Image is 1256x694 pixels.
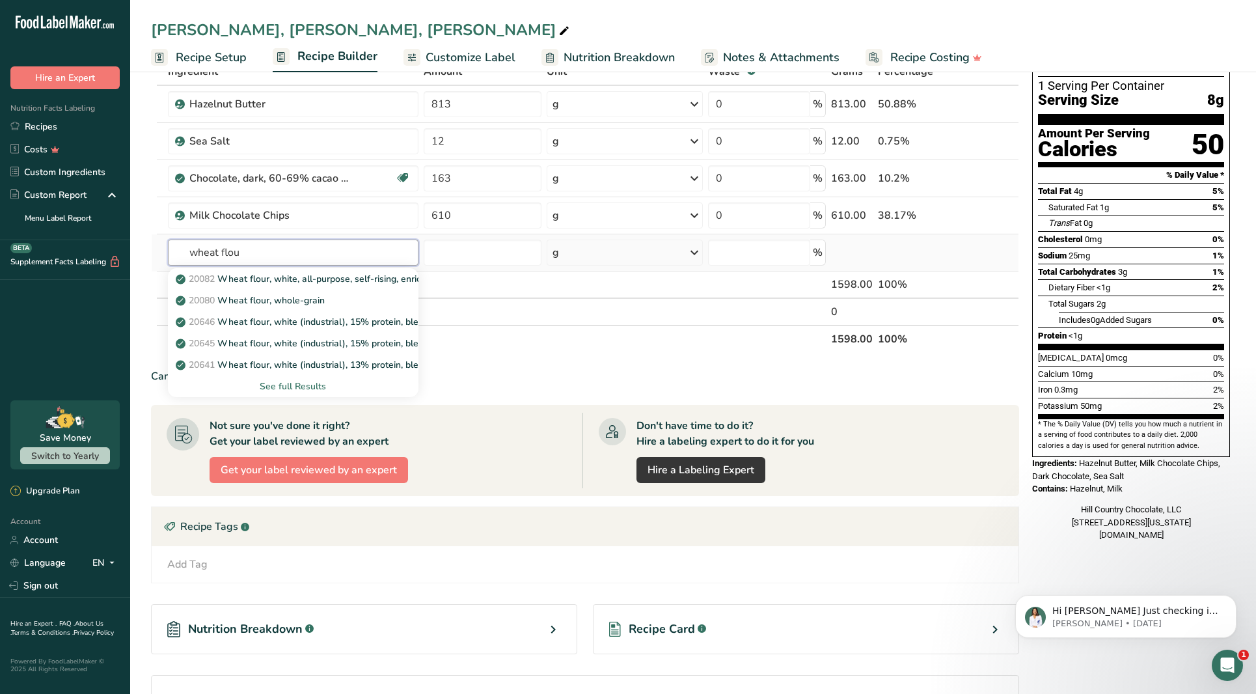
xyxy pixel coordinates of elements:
[1071,369,1093,379] span: 10mg
[1074,186,1083,196] span: 4g
[1038,353,1104,363] span: [MEDICAL_DATA]
[996,568,1256,659] iframe: Intercom notifications message
[168,311,418,333] a: 20646Wheat flour, white (industrial), 15% protein, bleached, unenriched
[553,245,559,260] div: g
[151,368,1019,384] div: Can't find your ingredient?
[1048,218,1082,228] span: Fat
[701,43,840,72] a: Notes & Attachments
[1118,267,1127,277] span: 3g
[1238,650,1249,660] span: 1
[1048,202,1098,212] span: Saturated Fat
[10,619,57,628] a: Hire an Expert .
[10,619,103,637] a: About Us .
[1059,315,1152,325] span: Includes Added Sugars
[178,380,408,393] div: See full Results
[1212,202,1224,212] span: 5%
[1038,186,1072,196] span: Total Fat
[1038,369,1069,379] span: Calcium
[165,325,828,352] th: Net Totals
[831,304,873,320] div: 0
[168,333,418,354] a: 20645Wheat flour, white (industrial), 15% protein, bleached, enriched
[189,294,215,307] span: 20080
[167,557,208,572] div: Add Tag
[210,418,389,449] div: Not sure you've done it right? Get your label reviewed by an expert
[878,277,957,292] div: 100%
[176,49,247,66] span: Recipe Setup
[178,294,325,307] p: Wheat flour, whole-grain
[151,43,247,72] a: Recipe Setup
[723,49,840,66] span: Notes & Attachments
[426,49,515,66] span: Customize Label
[878,133,957,149] div: 0.75%
[152,507,1018,546] div: Recipe Tags
[168,290,418,311] a: 20080Wheat flour, whole-grain
[189,337,215,350] span: 20645
[1097,299,1106,309] span: 2g
[1054,385,1078,395] span: 0.3mg
[210,457,408,483] button: Get your label reviewed by an expert
[1207,92,1224,109] span: 8g
[1213,401,1224,411] span: 2%
[541,43,675,72] a: Nutrition Breakdown
[10,485,79,498] div: Upgrade Plan
[1213,353,1224,363] span: 0%
[1213,385,1224,395] span: 2%
[1212,315,1224,325] span: 0%
[189,359,215,371] span: 20641
[553,96,559,112] div: g
[20,447,110,464] button: Switch to Yearly
[40,431,91,445] div: Save Money
[1212,650,1243,681] iframe: Intercom live chat
[1048,299,1095,309] span: Total Sugars
[168,354,418,376] a: 20641Wheat flour, white (industrial), 13% protein, bleached, unenriched
[1085,234,1102,244] span: 0mg
[297,48,377,65] span: Recipe Builder
[1048,283,1095,292] span: Dietary Fiber
[1038,419,1224,451] section: * The % Daily Value (DV) tells you how much a nutrient in a serving of food contributes to a dail...
[10,551,66,574] a: Language
[1097,283,1110,292] span: <1g
[188,620,303,638] span: Nutrition Breakdown
[92,555,120,571] div: EN
[189,273,215,285] span: 20082
[1038,79,1224,92] div: 1 Serving Per Container
[831,133,873,149] div: 12.00
[1048,218,1070,228] i: Trans
[1038,267,1116,277] span: Total Carbohydrates
[31,450,99,462] span: Switch to Yearly
[1038,128,1150,140] div: Amount Per Serving
[1212,186,1224,196] span: 5%
[1212,234,1224,244] span: 0%
[1080,401,1102,411] span: 50mg
[189,316,215,328] span: 20646
[1069,331,1082,340] span: <1g
[1091,315,1100,325] span: 0g
[1106,353,1127,363] span: 0mcg
[878,208,957,223] div: 38.17%
[10,66,120,89] button: Hire an Expert
[1038,167,1224,183] section: % Daily Value *
[564,49,675,66] span: Nutrition Breakdown
[1038,401,1078,411] span: Potassium
[1038,251,1067,260] span: Sodium
[178,358,495,372] p: Wheat flour, white (industrial), 13% protein, bleached, unenriched
[1038,331,1067,340] span: Protein
[189,96,352,112] div: Hazelnut Butter
[866,43,982,72] a: Recipe Costing
[189,133,352,149] div: Sea Salt
[74,628,114,637] a: Privacy Policy
[878,171,957,186] div: 10.2%
[178,315,495,329] p: Wheat flour, white (industrial), 15% protein, bleached, unenriched
[10,243,32,253] div: BETA
[178,337,484,350] p: Wheat flour, white (industrial), 15% protein, bleached, enriched
[1032,503,1230,542] div: Hill Country Chocolate, LLC [STREET_ADDRESS][US_STATE] [DOMAIN_NAME]
[1032,458,1220,481] span: Hazelnut Butter, Milk Chocolate Chips, Dark Chocolate, Sea Salt
[1212,283,1224,292] span: 2%
[828,325,875,352] th: 1598.00
[151,18,572,42] div: [PERSON_NAME], [PERSON_NAME], [PERSON_NAME]
[189,171,352,186] div: Chocolate, dark, 60-69% cacao solids
[168,240,418,266] input: Add Ingredient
